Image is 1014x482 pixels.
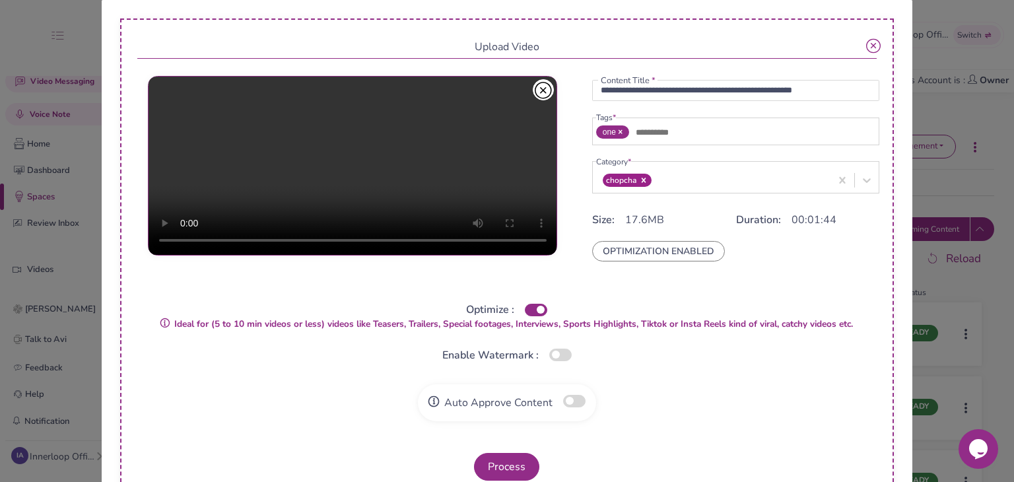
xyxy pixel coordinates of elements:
[600,77,656,85] label: Content Title
[792,213,836,227] span: 00:01:44
[592,213,615,227] span: Size:
[596,156,631,168] legend: Category
[474,453,539,481] button: Process
[625,213,664,227] span: 17.6MB
[466,302,514,318] span: Optimize :
[160,318,853,330] strong: Ideal for (5 to 10 min videos or less) videos like Teasers, Trailers, Special footages, Interview...
[592,241,725,261] span: OPTIMIZATION ENABLED
[959,429,1001,469] iframe: chat widget
[736,213,781,227] span: Duration:
[596,112,616,123] legend: Tags
[444,395,553,411] span: Auto Approve Content
[442,347,539,363] span: Enable Watermark :
[596,125,629,139] span: one
[603,174,636,186] div: chopcha
[137,36,877,59] div: Upload Video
